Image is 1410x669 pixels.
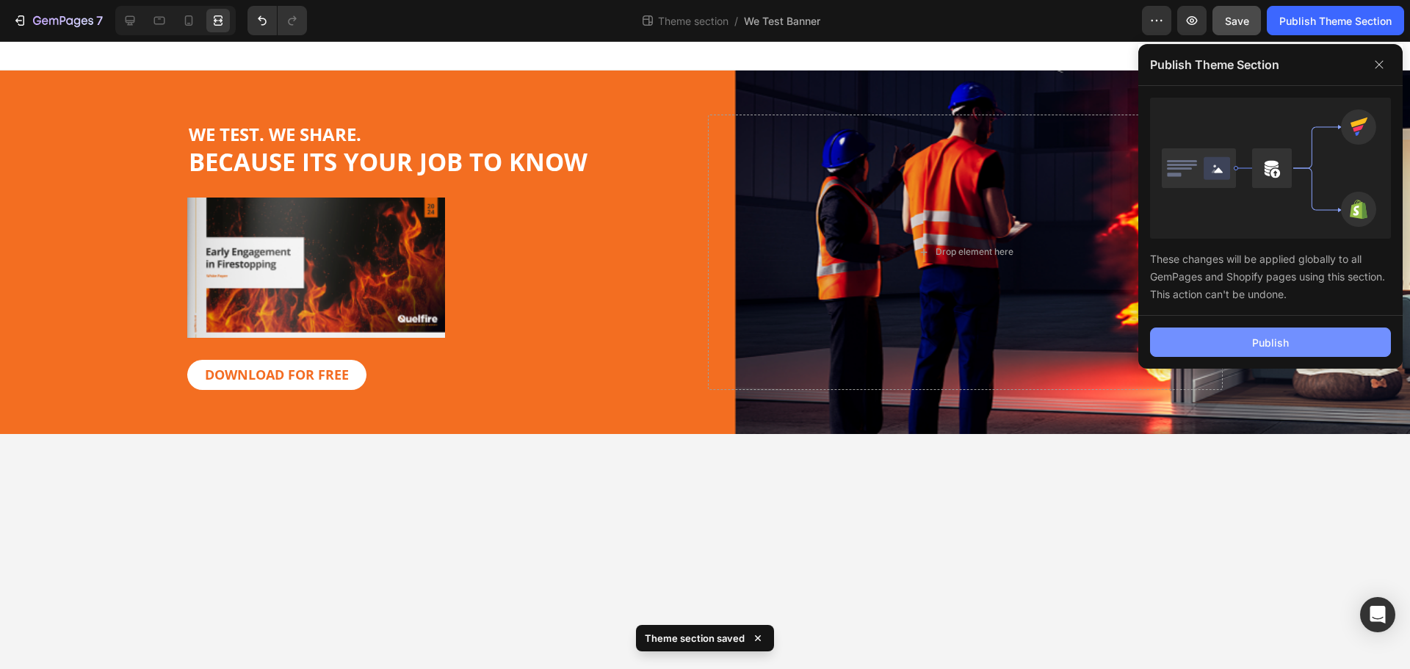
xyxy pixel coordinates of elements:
[1225,15,1249,27] span: Save
[1150,239,1391,303] div: These changes will be applied globally to all GemPages and Shopify pages using this section. This...
[1150,328,1391,357] button: Publish
[1252,335,1289,350] div: Publish
[205,325,349,342] strong: DOWNLOAD FOR FREE
[655,13,731,29] span: Theme section
[189,81,361,105] span: WE TEST. WE SHARE.
[1279,13,1392,29] div: Publish Theme Section
[645,631,745,646] p: Theme section saved
[187,319,366,349] a: DOWNLOAD FOR FREE
[6,6,109,35] button: 7
[1150,56,1279,73] p: Publish Theme Section
[96,12,103,29] p: 7
[187,73,702,134] h2: Rich Text Editor. Editing area: main
[936,205,1013,217] div: Drop element here
[189,104,587,137] span: BECAUSE ITS YOUR JOB TO KNOW
[734,13,738,29] span: /
[1212,6,1261,35] button: Save
[187,156,445,296] img: gempages_538131886715700356-ed6cc412-7e2a-48d2-9062-a811fbf454b7.png
[1360,597,1395,632] div: Open Intercom Messenger
[1267,6,1404,35] button: Publish Theme Section
[744,13,820,29] span: We Test Banner
[247,6,307,35] div: Undo/Redo
[189,75,701,133] p: ⁠⁠⁠⁠⁠⁠⁠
